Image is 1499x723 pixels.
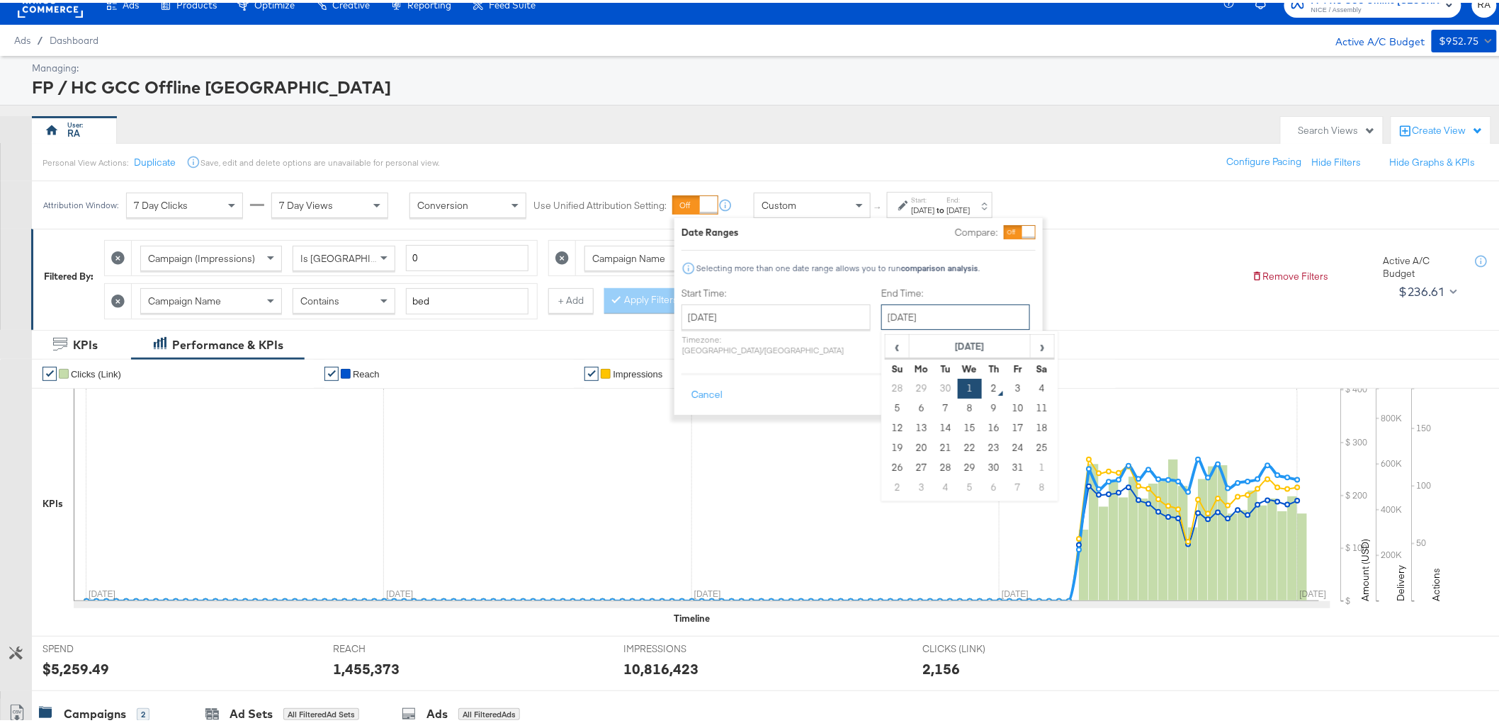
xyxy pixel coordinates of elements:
[458,705,520,718] div: All Filtered Ads
[1006,475,1030,495] td: 7
[1030,455,1054,475] td: 1
[912,193,935,202] label: Start:
[958,455,982,475] td: 29
[406,285,528,312] input: Enter a search term
[623,656,698,676] div: 10,816,423
[1413,121,1483,135] div: Create View
[623,639,730,653] span: IMPRESSIONS
[230,703,273,719] div: Ad Sets
[43,639,149,653] span: SPEND
[353,366,380,377] span: Reach
[934,435,958,455] td: 21
[886,356,910,376] th: Su
[134,153,176,166] button: Duplicate
[584,364,599,378] a: ✔
[958,435,982,455] td: 22
[958,416,982,435] td: 15
[172,334,283,351] div: Performance & KPIs
[283,705,359,718] div: All Filtered Ad Sets
[912,202,935,213] div: [DATE]
[1006,376,1030,396] td: 3
[1311,2,1440,13] span: NICE / Assembly
[44,267,94,280] div: Filtered By:
[886,455,910,475] td: 26
[1359,536,1372,598] text: Amount (USD)
[681,380,732,405] button: Cancel
[137,705,149,718] div: 2
[1395,562,1408,598] text: Delivery
[71,366,121,377] span: Clicks (Link)
[324,364,339,378] a: ✔
[1299,121,1376,135] div: Search Views
[886,396,910,416] td: 5
[43,364,57,378] a: ✔
[886,376,910,396] td: 28
[300,249,409,262] span: Is [GEOGRAPHIC_DATA]
[1006,416,1030,435] td: 17
[934,396,958,416] td: 7
[43,656,109,676] div: $5,259.49
[32,72,1493,96] div: FP / HC GCC Offline [GEOGRAPHIC_DATA]
[1030,416,1054,435] td: 18
[886,333,908,354] span: ‹
[955,223,998,237] label: Compare:
[548,285,594,311] button: + Add
[148,249,255,262] span: Campaign (Impressions)
[910,396,934,416] td: 6
[1006,455,1030,475] td: 31
[592,249,665,262] span: Campaign Name
[73,334,98,351] div: KPIs
[982,455,1006,475] td: 30
[43,154,128,166] div: Personal View Actions:
[935,202,947,212] strong: to
[934,356,958,376] th: Tu
[886,435,910,455] td: 19
[1006,356,1030,376] th: Fr
[14,32,30,43] span: Ads
[426,703,448,719] div: Ads
[958,356,982,376] th: We
[910,356,934,376] th: Mo
[32,59,1493,72] div: Managing:
[881,284,1036,297] label: End Time:
[934,416,958,435] td: 14
[1006,435,1030,455] td: 24
[1312,153,1362,166] button: Hide Filters
[1432,27,1497,50] button: $952.75
[1030,396,1054,416] td: 11
[1390,153,1476,166] button: Hide Graphs & KPIs
[681,331,871,353] p: Timezone: [GEOGRAPHIC_DATA]/[GEOGRAPHIC_DATA]
[1031,333,1053,354] span: ›
[901,260,978,271] strong: comparison analysis
[68,124,81,137] div: RA
[910,416,934,435] td: 13
[64,703,126,719] div: Campaigns
[982,356,1006,376] th: Th
[1030,435,1054,455] td: 25
[681,223,739,237] div: Date Ranges
[1430,565,1443,598] text: Actions
[947,193,971,202] label: End:
[200,154,439,166] div: Save, edit and delete options are unavailable for personal view.
[934,376,958,396] td: 30
[613,366,662,377] span: Impressions
[279,196,333,209] span: 7 Day Views
[982,416,1006,435] td: 16
[406,242,528,268] input: Enter a number
[1252,267,1329,280] button: Remove Filters
[910,455,934,475] td: 27
[982,475,1006,495] td: 6
[30,32,50,43] span: /
[762,196,796,209] span: Custom
[1320,27,1425,48] div: Active A/C Budget
[333,639,439,653] span: REACH
[934,475,958,495] td: 4
[696,261,980,271] div: Selecting more than one date range allows you to run .
[134,196,188,209] span: 7 Day Clicks
[333,656,400,676] div: 1,455,373
[1439,30,1479,47] div: $952.75
[910,475,934,495] td: 3
[910,435,934,455] td: 20
[50,32,98,43] a: Dashboard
